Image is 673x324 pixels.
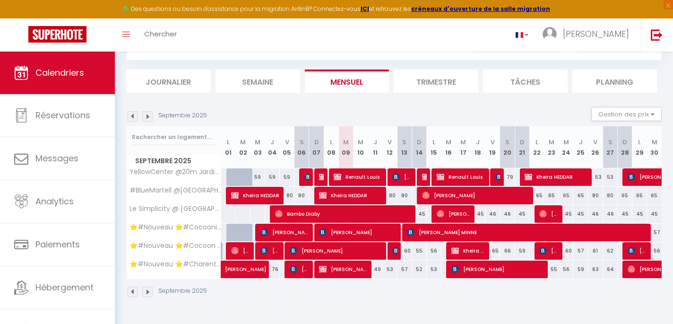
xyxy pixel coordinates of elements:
[382,261,397,278] div: 53
[407,223,646,241] span: [PERSON_NAME] MINNE
[8,4,36,32] button: Ouvrir le widget de chat LiveChat
[353,126,368,168] th: 10
[240,138,246,147] abbr: M
[334,168,382,186] span: Renault Louis
[622,138,627,147] abbr: D
[603,168,618,186] div: 53
[392,168,412,186] span: [PERSON_NAME]
[539,205,559,223] span: [PERSON_NAME]
[422,186,529,204] span: [PERSON_NAME]
[35,67,84,79] span: Calendriers
[559,126,573,168] th: 24
[427,261,441,278] div: 53
[618,205,632,223] div: 45
[324,126,338,168] th: 08
[397,126,412,168] th: 13
[437,168,485,186] span: Renault Louis
[368,126,382,168] th: 11
[412,205,427,223] div: 45
[647,224,662,241] div: 57
[128,224,223,231] span: ⭐️#Nouveau ⭐️#Cocooning ⭐️#Biendormiracognac⭐️
[588,205,603,223] div: 46
[411,5,550,13] a: créneaux d'ouverture de la salle migration
[638,138,641,147] abbr: L
[127,154,221,168] span: Septembre 2025
[338,126,353,168] th: 09
[573,187,588,204] div: 65
[535,138,538,147] abbr: L
[392,242,397,260] span: Coraline DERICBOURG
[304,168,309,186] span: D'Island [PERSON_NAME]
[485,126,500,168] th: 19
[543,27,557,41] img: ...
[373,138,377,147] abbr: J
[126,70,211,93] li: Journalier
[603,126,618,168] th: 27
[520,138,525,147] abbr: D
[412,126,427,168] th: 14
[451,260,544,278] span: [PERSON_NAME]
[549,138,554,147] abbr: M
[593,138,597,147] abbr: V
[290,260,309,278] span: [PERSON_NAME]
[314,138,319,147] abbr: D
[394,70,478,93] li: Trimestre
[128,261,223,268] span: ⭐️#Nouveau ⭐️#Charentais ⭐️#Biendormiracognac⭐️
[265,168,280,186] div: 59
[319,260,368,278] span: [PERSON_NAME]
[300,138,304,147] abbr: S
[588,126,603,168] th: 26
[137,18,184,52] a: Chercher
[544,261,559,278] div: 55
[535,18,641,52] a: ... [PERSON_NAME]
[260,242,280,260] span: [PERSON_NAME]
[158,287,207,296] p: Septembre 2025
[603,205,618,223] div: 46
[632,205,647,223] div: 45
[485,242,500,260] div: 65
[652,138,657,147] abbr: M
[28,26,86,43] img: Super Booking
[397,187,412,204] div: 80
[588,261,603,278] div: 63
[128,187,223,194] span: #BlueMartell @[GEOGRAPHIC_DATA]
[573,242,588,260] div: 57
[451,242,485,260] span: Kheira HEDDAR
[231,242,250,260] span: [PERSON_NAME]
[591,107,662,121] button: Gestion des prix
[330,138,333,147] abbr: L
[250,168,265,186] div: 59
[270,138,274,147] abbr: J
[495,168,500,186] span: [PERSON_NAME]
[294,126,309,168] th: 06
[358,138,363,147] abbr: M
[588,242,603,260] div: 61
[225,255,290,273] span: [PERSON_NAME]
[573,261,588,278] div: 59
[309,126,324,168] th: 07
[250,126,265,168] th: 03
[485,205,500,223] div: 46
[559,261,573,278] div: 56
[132,129,216,146] input: Rechercher un logement...
[432,138,435,147] abbr: L
[305,70,389,93] li: Mensuel
[319,223,397,241] span: [PERSON_NAME]
[618,126,632,168] th: 28
[35,238,80,250] span: Paiements
[417,138,422,147] abbr: D
[471,205,485,223] div: 45
[456,126,471,168] th: 17
[319,168,324,186] span: [PERSON_NAME]
[515,126,529,168] th: 21
[275,205,412,223] span: Bambo Diaby
[441,126,456,168] th: 16
[500,168,515,186] div: 79
[618,187,632,204] div: 65
[397,261,412,278] div: 57
[476,138,480,147] abbr: J
[603,242,618,260] div: 62
[500,205,515,223] div: 46
[505,138,509,147] abbr: S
